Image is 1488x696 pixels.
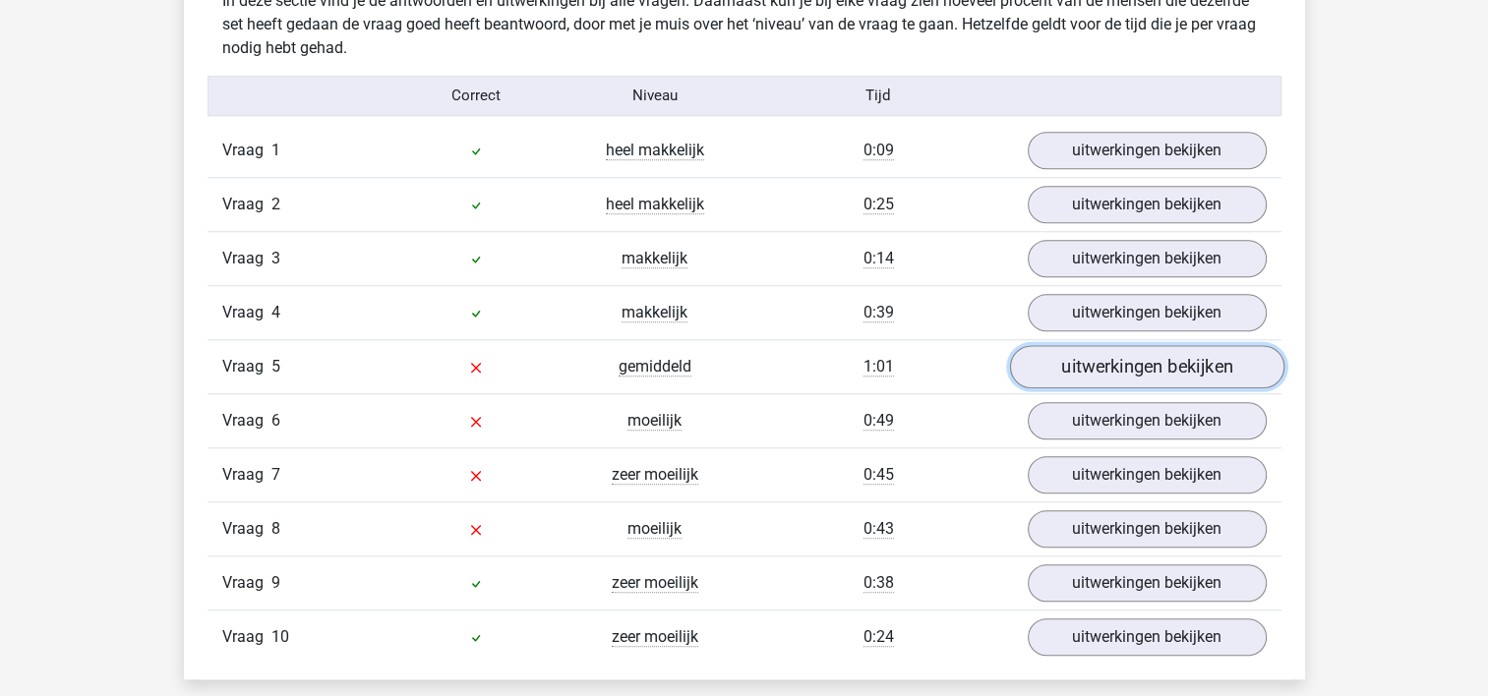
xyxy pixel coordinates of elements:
a: uitwerkingen bekijken [1028,456,1267,493]
span: 7 [271,465,280,484]
span: Vraag [222,355,271,378]
span: Vraag [222,247,271,270]
span: moeilijk [627,519,682,539]
div: Tijd [744,85,1012,107]
a: uitwerkingen bekijken [1028,402,1267,439]
span: Vraag [222,517,271,541]
span: heel makkelijk [606,195,704,214]
span: Vraag [222,625,271,649]
span: heel makkelijk [606,141,704,160]
a: uitwerkingen bekijken [1028,132,1267,169]
a: uitwerkingen bekijken [1028,294,1267,331]
span: zeer moeilijk [612,573,698,593]
span: makkelijk [622,303,687,322]
div: Niveau [565,85,744,107]
span: 0:14 [863,249,894,268]
span: Vraag [222,463,271,487]
span: Vraag [222,301,271,324]
span: 0:24 [863,627,894,647]
a: uitwerkingen bekijken [1028,564,1267,602]
span: 5 [271,357,280,376]
span: 0:43 [863,519,894,539]
span: 0:25 [863,195,894,214]
span: 0:39 [863,303,894,322]
span: 8 [271,519,280,538]
span: 0:38 [863,573,894,593]
a: uitwerkingen bekijken [1028,510,1267,548]
a: uitwerkingen bekijken [1028,186,1267,223]
span: 4 [271,303,280,321]
span: Vraag [222,409,271,433]
span: 0:09 [863,141,894,160]
span: 1:01 [863,357,894,377]
span: 3 [271,249,280,267]
span: 0:45 [863,465,894,485]
span: 1 [271,141,280,159]
span: Vraag [222,571,271,595]
span: Vraag [222,139,271,162]
a: uitwerkingen bekijken [1009,345,1283,388]
span: 10 [271,627,289,646]
span: 2 [271,195,280,213]
span: gemiddeld [619,357,691,377]
a: uitwerkingen bekijken [1028,240,1267,277]
span: zeer moeilijk [612,465,698,485]
span: zeer moeilijk [612,627,698,647]
span: 0:49 [863,411,894,431]
div: Correct [387,85,565,107]
span: 9 [271,573,280,592]
span: moeilijk [627,411,682,431]
a: uitwerkingen bekijken [1028,618,1267,656]
span: makkelijk [622,249,687,268]
span: Vraag [222,193,271,216]
span: 6 [271,411,280,430]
